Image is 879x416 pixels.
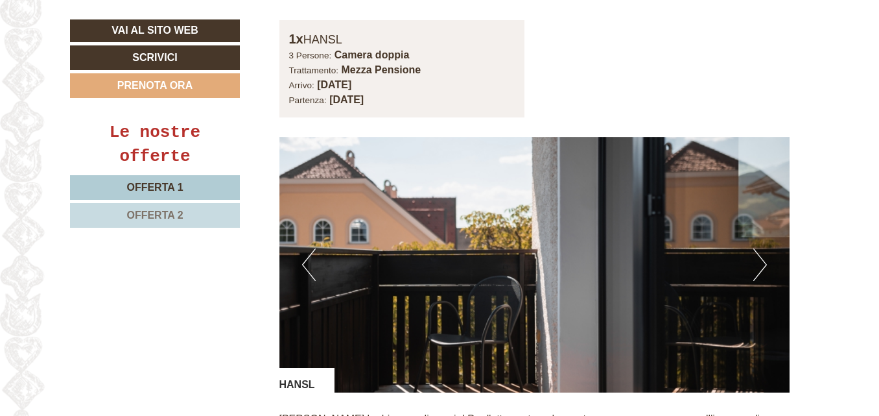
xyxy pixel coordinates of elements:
[231,10,279,32] div: [DATE]
[289,66,339,75] small: Trattamento:
[279,137,790,393] img: image
[329,94,364,105] b: [DATE]
[19,37,196,47] div: Hotel Gasthof Jochele
[289,80,314,90] small: Arrivo:
[279,368,334,393] div: HANSL
[70,121,240,169] div: Le nostre offerte
[70,73,240,98] a: Prenota ora
[753,249,767,281] button: Next
[342,64,421,75] b: Mezza Pensione
[126,210,183,221] span: Offerta 2
[289,51,332,60] small: 3 Persone:
[334,49,410,60] b: Camera doppia
[70,45,240,70] a: Scrivici
[317,79,351,90] b: [DATE]
[289,32,303,46] b: 1x
[19,62,196,71] small: 23:21
[126,182,183,193] span: Offerta 1
[289,30,515,49] div: HANSL
[441,340,510,365] button: Invia
[289,95,327,105] small: Partenza:
[10,34,203,74] div: Buon giorno, come possiamo aiutarla?
[70,19,240,42] a: Vai al sito web
[302,249,316,281] button: Previous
